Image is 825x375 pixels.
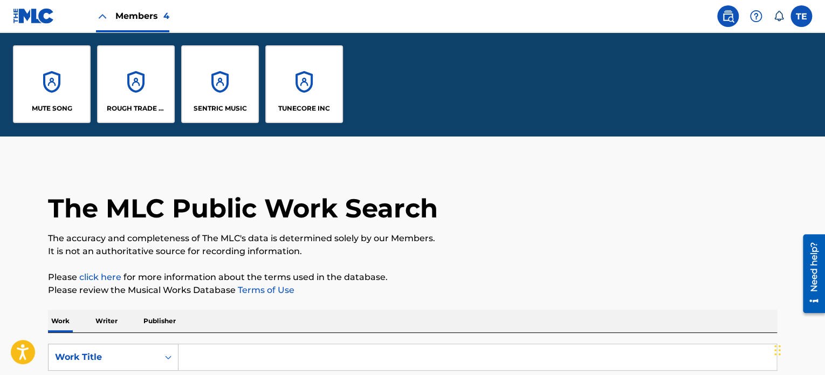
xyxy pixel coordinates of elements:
[107,104,166,113] p: ROUGH TRADE PUBLISHING
[48,271,777,284] p: Please for more information about the terms used in the database.
[13,8,54,24] img: MLC Logo
[13,45,91,123] a: AccountsMUTE SONG
[55,351,152,364] div: Work Title
[774,334,781,366] div: Drag
[745,5,767,27] div: Help
[97,45,175,123] a: AccountsROUGH TRADE PUBLISHING
[48,192,438,224] h1: The MLC Public Work Search
[115,10,169,22] span: Members
[790,5,812,27] div: User Menu
[717,5,739,27] a: Public Search
[32,104,72,113] p: MUTE SONG
[48,232,777,245] p: The accuracy and completeness of The MLC's data is determined solely by our Members.
[96,10,109,23] img: Close
[163,11,169,21] span: 4
[181,45,259,123] a: AccountsSENTRIC MUSIC
[92,310,121,332] p: Writer
[194,104,247,113] p: SENTRIC MUSIC
[278,104,330,113] p: TUNECORE INC
[750,10,762,23] img: help
[795,230,825,317] iframe: Resource Center
[48,284,777,297] p: Please review the Musical Works Database
[48,245,777,258] p: It is not an authoritative source for recording information.
[236,285,294,295] a: Terms of Use
[721,10,734,23] img: search
[140,310,179,332] p: Publisher
[771,323,825,375] iframe: Chat Widget
[48,310,73,332] p: Work
[265,45,343,123] a: AccountsTUNECORE INC
[79,272,121,282] a: click here
[773,11,784,22] div: Notifications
